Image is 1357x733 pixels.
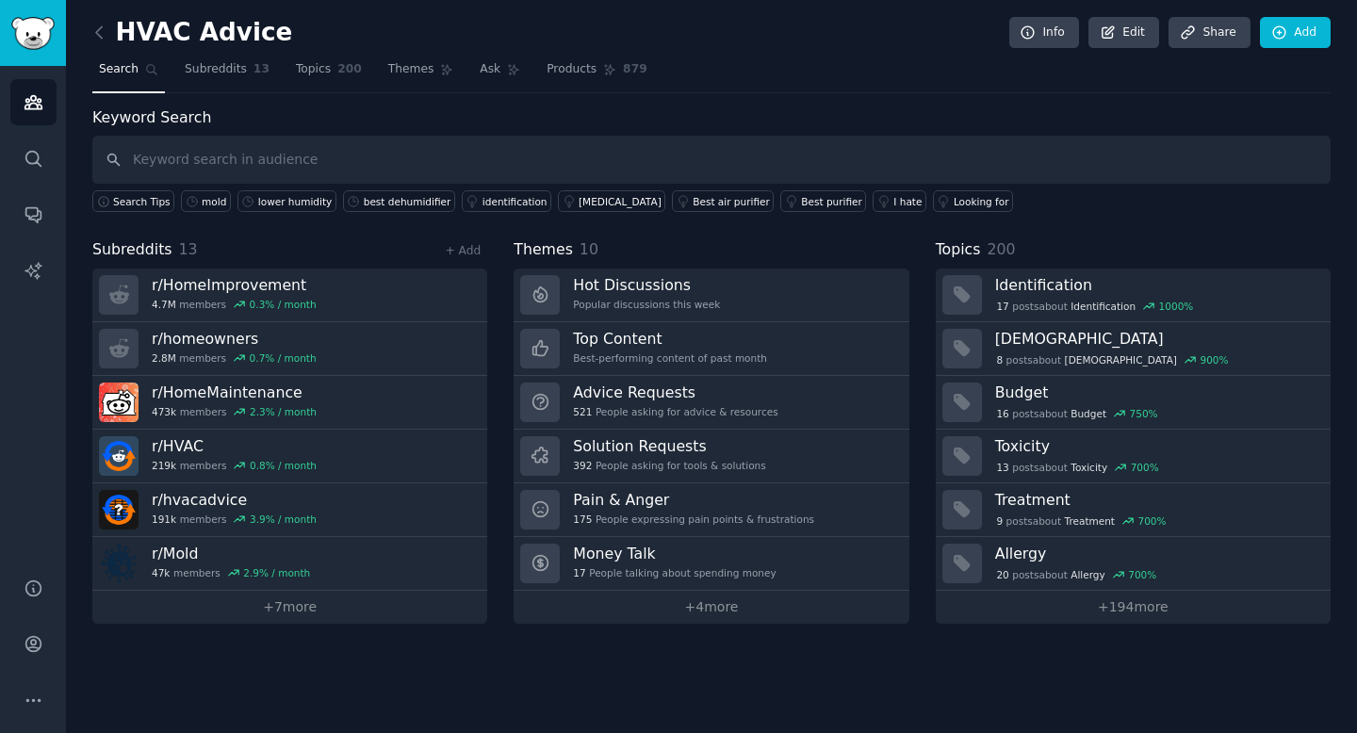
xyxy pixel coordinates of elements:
[514,269,908,322] a: Hot DiscussionsPopular discussions this week
[1260,17,1331,49] a: Add
[152,566,310,579] div: members
[152,490,317,510] h3: r/ hvacadvice
[1071,568,1105,581] span: Allergy
[573,459,765,472] div: People asking for tools & solutions
[995,459,1161,476] div: post s about
[936,269,1331,322] a: Identification17postsaboutIdentification1000%
[152,329,317,349] h3: r/ homeowners
[152,383,317,402] h3: r/ HomeMaintenance
[579,195,662,208] div: [MEDICAL_DATA]
[514,376,908,430] a: Advice Requests521People asking for advice & resources
[995,436,1317,456] h3: Toxicity
[92,430,487,483] a: r/HVAC219kmembers0.8% / month
[573,275,720,295] h3: Hot Discussions
[343,190,455,212] a: best dehumidifier
[936,483,1331,537] a: Treatment9postsaboutTreatment700%
[250,351,317,365] div: 0.7 % / month
[152,405,317,418] div: members
[92,537,487,591] a: r/Mold47kmembers2.9% / month
[1009,17,1079,49] a: Info
[178,55,276,93] a: Subreddits13
[152,298,317,311] div: members
[1159,300,1194,313] div: 1000 %
[514,322,908,376] a: Top ContentBest-performing content of past month
[873,190,926,212] a: I hate
[99,61,139,78] span: Search
[250,513,317,526] div: 3.9 % / month
[672,190,774,212] a: Best air purifier
[1071,300,1136,313] span: Identification
[936,376,1331,430] a: Budget16postsaboutBudget750%
[936,430,1331,483] a: Toxicity13postsaboutToxicity700%
[92,55,165,93] a: Search
[693,195,770,208] div: Best air purifier
[250,405,317,418] div: 2.3 % / month
[995,383,1317,402] h3: Budget
[893,195,922,208] div: I hate
[152,566,170,579] span: 47k
[152,298,176,311] span: 4.7M
[996,407,1008,420] span: 16
[152,436,317,456] h3: r/ HVAC
[250,459,317,472] div: 0.8 % / month
[573,383,777,402] h3: Advice Requests
[99,544,139,583] img: Mold
[364,195,451,208] div: best dehumidifier
[514,430,908,483] a: Solution Requests392People asking for tools & solutions
[514,591,908,624] a: +4more
[987,240,1015,258] span: 200
[92,269,487,322] a: r/HomeImprovement4.7Mmembers0.3% / month
[382,55,461,93] a: Themes
[92,108,211,126] label: Keyword Search
[573,490,814,510] h3: Pain & Anger
[573,544,776,563] h3: Money Talk
[296,61,331,78] span: Topics
[995,329,1317,349] h3: [DEMOGRAPHIC_DATA]
[936,591,1331,624] a: +194more
[573,298,720,311] div: Popular discussions this week
[547,61,597,78] span: Products
[573,405,777,418] div: People asking for advice & resources
[388,61,434,78] span: Themes
[1128,568,1156,581] div: 700 %
[152,513,176,526] span: 191k
[1138,514,1167,528] div: 700 %
[573,436,765,456] h3: Solution Requests
[995,405,1160,422] div: post s about
[995,490,1317,510] h3: Treatment
[152,459,176,472] span: 219k
[253,61,270,78] span: 13
[92,483,487,537] a: r/hvacadvice191kmembers3.9% / month
[580,240,598,258] span: 10
[573,566,585,579] span: 17
[152,351,176,365] span: 2.8M
[480,61,500,78] span: Ask
[954,195,1009,208] div: Looking for
[1169,17,1250,49] a: Share
[152,405,176,418] span: 473k
[202,195,226,208] div: mold
[995,351,1231,368] div: post s about
[99,436,139,476] img: HVAC
[1088,17,1159,49] a: Edit
[92,18,292,48] h2: HVAC Advice
[462,190,551,212] a: identification
[237,190,336,212] a: lower humidity
[92,190,174,212] button: Search Tips
[1131,461,1159,474] div: 700 %
[936,322,1331,376] a: [DEMOGRAPHIC_DATA]8postsabout[DEMOGRAPHIC_DATA]900%
[152,459,317,472] div: members
[514,537,908,591] a: Money Talk17People talking about spending money
[573,459,592,472] span: 392
[996,353,1003,366] span: 8
[92,591,487,624] a: +7more
[1130,407,1158,420] div: 750 %
[99,490,139,529] img: hvacadvice
[289,55,368,93] a: Topics200
[996,300,1008,313] span: 17
[780,190,866,212] a: Best purifier
[258,195,332,208] div: lower humidity
[995,275,1317,295] h3: Identification
[113,195,171,208] span: Search Tips
[573,566,776,579] div: People talking about spending money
